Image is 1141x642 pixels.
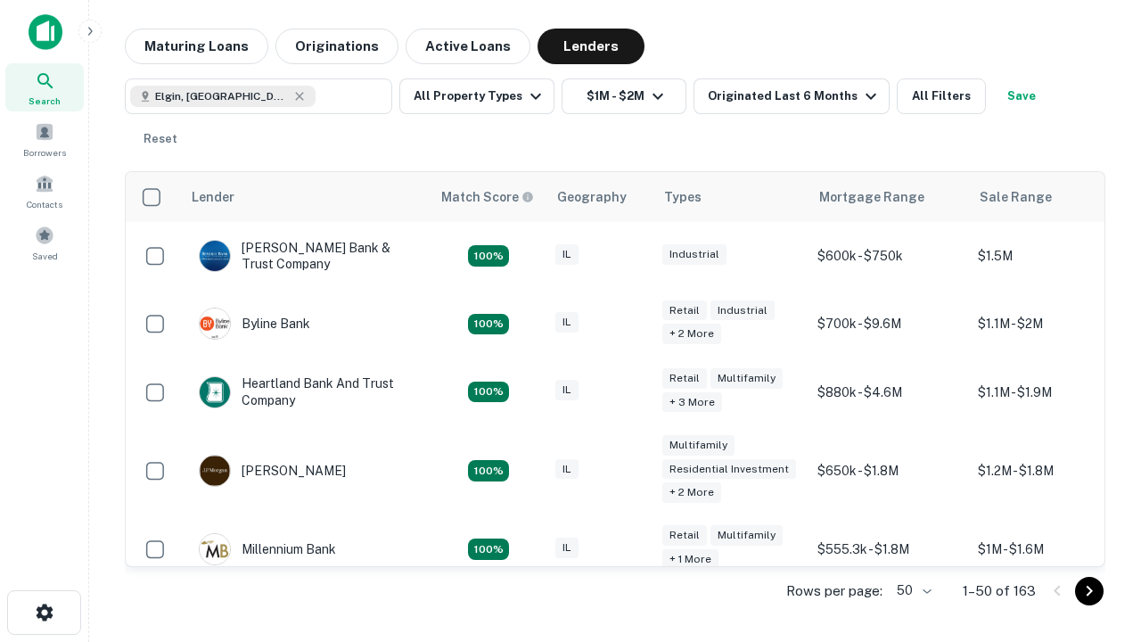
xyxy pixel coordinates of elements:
[653,172,809,222] th: Types
[708,86,882,107] div: Originated Last 6 Months
[200,309,230,339] img: picture
[809,358,969,425] td: $880k - $4.6M
[557,186,627,208] div: Geography
[897,78,986,114] button: All Filters
[192,186,234,208] div: Lender
[969,222,1129,290] td: $1.5M
[662,244,726,265] div: Industrial
[125,29,268,64] button: Maturing Loans
[199,533,336,565] div: Millennium Bank
[29,94,61,108] span: Search
[468,245,509,267] div: Matching Properties: 28, hasApolloMatch: undefined
[809,515,969,583] td: $555.3k - $1.8M
[199,455,346,487] div: [PERSON_NAME]
[555,312,579,333] div: IL
[562,78,686,114] button: $1M - $2M
[662,324,721,344] div: + 2 more
[1075,577,1104,605] button: Go to next page
[969,172,1129,222] th: Sale Range
[200,241,230,271] img: picture
[662,459,796,480] div: Residential Investment
[441,187,530,207] h6: Match Score
[132,121,189,157] button: Reset
[555,244,579,265] div: IL
[199,308,310,340] div: Byline Bank
[662,435,735,456] div: Multifamily
[969,426,1129,516] td: $1.2M - $1.8M
[786,580,882,602] p: Rows per page:
[200,377,230,407] img: picture
[399,78,554,114] button: All Property Types
[546,172,653,222] th: Geography
[5,218,84,267] a: Saved
[809,290,969,358] td: $700k - $9.6M
[27,197,62,211] span: Contacts
[809,172,969,222] th: Mortgage Range
[819,186,924,208] div: Mortgage Range
[555,538,579,558] div: IL
[993,78,1050,114] button: Save your search to get updates of matches that match your search criteria.
[963,580,1036,602] p: 1–50 of 163
[809,426,969,516] td: $650k - $1.8M
[662,392,722,413] div: + 3 more
[662,482,721,503] div: + 2 more
[710,300,775,321] div: Industrial
[710,368,783,389] div: Multifamily
[155,88,289,104] span: Elgin, [GEOGRAPHIC_DATA], [GEOGRAPHIC_DATA]
[199,240,413,272] div: [PERSON_NAME] Bank & Trust Company
[23,145,66,160] span: Borrowers
[890,578,934,604] div: 50
[5,63,84,111] a: Search
[662,549,718,570] div: + 1 more
[809,222,969,290] td: $600k - $750k
[710,525,783,546] div: Multifamily
[662,368,707,389] div: Retail
[662,300,707,321] div: Retail
[468,460,509,481] div: Matching Properties: 24, hasApolloMatch: undefined
[662,525,707,546] div: Retail
[969,515,1129,583] td: $1M - $1.6M
[694,78,890,114] button: Originated Last 6 Months
[5,115,84,163] a: Borrowers
[181,172,431,222] th: Lender
[555,459,579,480] div: IL
[200,456,230,486] img: picture
[664,186,702,208] div: Types
[468,314,509,335] div: Matching Properties: 18, hasApolloMatch: undefined
[969,358,1129,425] td: $1.1M - $1.9M
[1052,442,1141,528] iframe: Chat Widget
[5,167,84,215] a: Contacts
[441,187,534,207] div: Capitalize uses an advanced AI algorithm to match your search with the best lender. The match sco...
[406,29,530,64] button: Active Loans
[555,380,579,400] div: IL
[468,382,509,403] div: Matching Properties: 20, hasApolloMatch: undefined
[468,539,509,560] div: Matching Properties: 16, hasApolloMatch: undefined
[200,534,230,564] img: picture
[980,186,1052,208] div: Sale Range
[32,249,58,263] span: Saved
[199,375,413,407] div: Heartland Bank And Trust Company
[538,29,644,64] button: Lenders
[969,290,1129,358] td: $1.1M - $2M
[29,14,62,50] img: capitalize-icon.png
[431,172,546,222] th: Capitalize uses an advanced AI algorithm to match your search with the best lender. The match sco...
[275,29,398,64] button: Originations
